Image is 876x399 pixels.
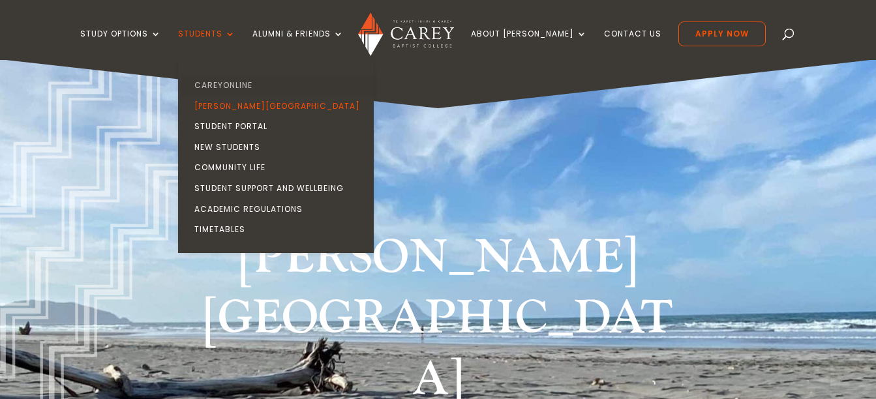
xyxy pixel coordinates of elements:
a: [PERSON_NAME][GEOGRAPHIC_DATA] [181,96,377,117]
a: CareyOnline [181,75,377,96]
a: Timetables [181,219,377,240]
a: Students [178,29,235,60]
a: New Students [181,137,377,158]
a: Student Support and Wellbeing [181,178,377,199]
a: About [PERSON_NAME] [471,29,587,60]
a: Contact Us [604,29,661,60]
a: Alumni & Friends [252,29,344,60]
a: Study Options [80,29,161,60]
a: Student Portal [181,116,377,137]
img: Carey Baptist College [358,12,454,56]
a: Community Life [181,157,377,178]
a: Apply Now [678,22,766,46]
a: Academic Regulations [181,199,377,220]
